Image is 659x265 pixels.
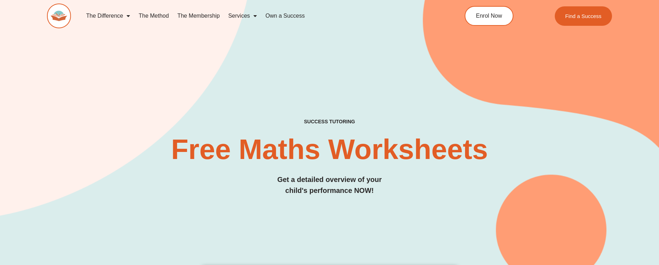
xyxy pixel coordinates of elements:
[565,13,602,19] span: Find a Success
[47,119,612,125] h4: SUCCESS TUTORING​
[224,8,261,24] a: Services
[47,174,612,196] h3: Get a detailed overview of your child's performance NOW!
[47,135,612,164] h2: Free Maths Worksheets​
[134,8,173,24] a: The Method
[476,13,502,19] span: Enrol Now
[261,8,309,24] a: Own a Success
[555,6,612,26] a: Find a Success
[173,8,224,24] a: The Membership
[465,6,513,26] a: Enrol Now
[82,8,433,24] nav: Menu
[82,8,135,24] a: The Difference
